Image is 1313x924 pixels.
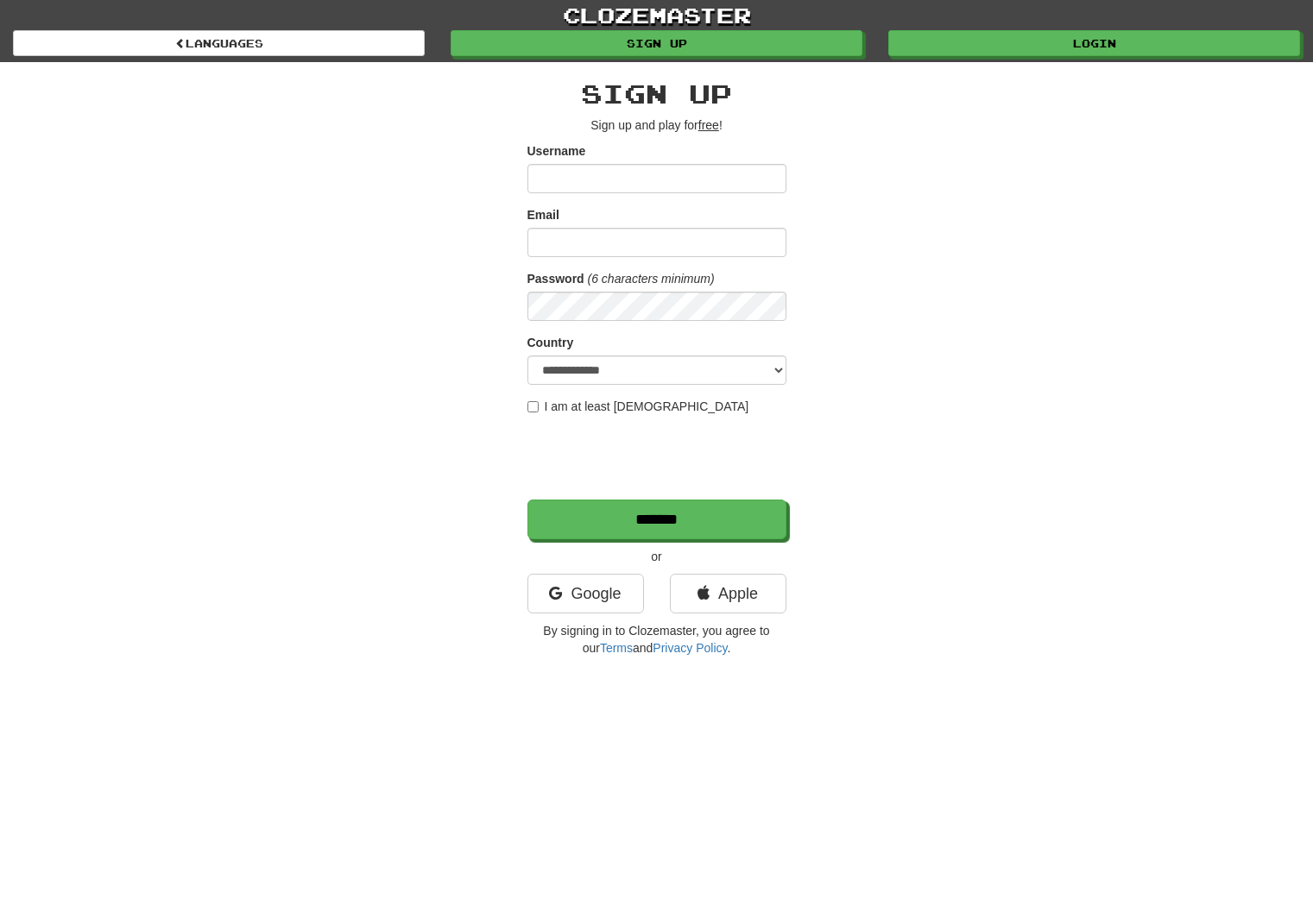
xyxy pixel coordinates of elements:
label: Username [527,142,586,160]
p: By signing in to Clozemaster, you agree to our and . [527,622,786,657]
a: Login [888,30,1300,56]
label: Email [527,206,559,223]
a: Terms [600,641,633,655]
input: I am at least [DEMOGRAPHIC_DATA] [527,401,539,412]
label: I am at least [DEMOGRAPHIC_DATA] [527,398,749,415]
a: Languages [13,30,425,56]
p: or [527,548,786,565]
a: Privacy Policy [653,641,727,655]
h2: Sign up [527,79,786,108]
label: Password [527,270,584,287]
u: free [698,118,719,132]
em: (6 characters minimum) [588,272,715,286]
a: Apple [670,574,786,613]
p: Sign up and play for ! [527,116,786,134]
iframe: reCAPTCHA [527,424,790,491]
a: Sign up [451,30,862,56]
label: Country [527,334,574,351]
a: Google [527,574,644,613]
